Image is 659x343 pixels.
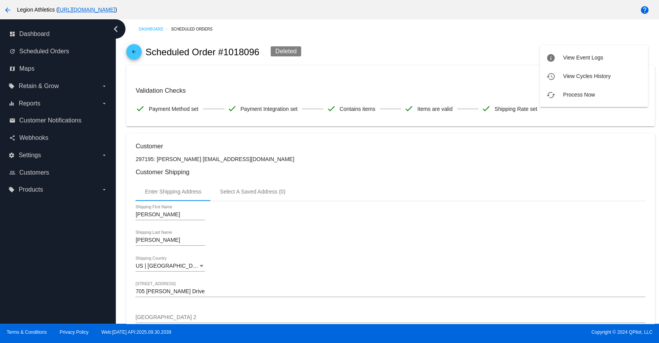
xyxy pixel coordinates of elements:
span: Process Now [563,92,595,98]
span: View Event Logs [563,54,603,61]
mat-icon: history [546,72,555,81]
mat-icon: cached [546,90,555,100]
mat-icon: info [546,53,555,63]
span: View Cycles History [563,73,610,79]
